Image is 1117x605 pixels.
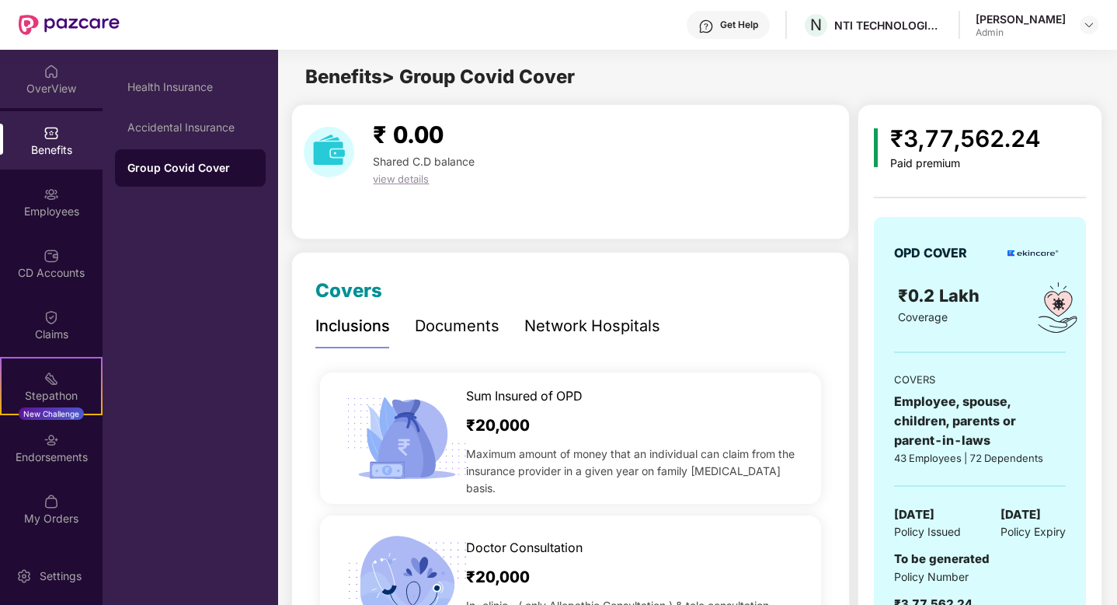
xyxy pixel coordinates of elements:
span: Doctor Consultation [466,538,583,558]
div: 43 Employees | 72 Dependents [894,450,1065,466]
img: svg+xml;base64,PHN2ZyBpZD0iQ0RfQWNjb3VudHMiIGRhdGEtbmFtZT0iQ0QgQWNjb3VudHMiIHhtbG5zPSJodHRwOi8vd3... [43,248,59,264]
span: To be generated [894,551,990,566]
div: ₹3,77,562.24 [890,121,1040,157]
img: svg+xml;base64,PHN2ZyBpZD0iQ2xhaW0iIHhtbG5zPSJodHRwOi8vd3d3LnczLm9yZy8yMDAwL3N2ZyIgd2lkdGg9IjIwIi... [43,309,59,325]
div: Health Insurance [127,81,253,93]
img: icon [341,372,472,504]
span: [DATE] [894,505,934,524]
img: svg+xml;base64,PHN2ZyBpZD0iRW5kb3JzZW1lbnRzIiB4bWxucz0iaHR0cDovL3d3dy53My5vcmcvMjAwMC9zdmciIHdpZH... [43,432,59,448]
div: Group Covid Cover [127,160,253,176]
span: Policy Issued [894,523,961,540]
span: ₹20,000 [466,414,530,438]
img: svg+xml;base64,PHN2ZyB4bWxucz0iaHR0cDovL3d3dy53My5vcmcvMjAwMC9zdmciIHdpZHRoPSIyMSIgaGVpZ2h0PSIyMC... [43,371,59,386]
div: Covers [315,276,382,306]
img: New Pazcare Logo [19,15,120,35]
div: Network Hospitals [524,314,660,338]
span: Sum Insured of OPD [466,386,583,406]
div: Settings [35,568,86,584]
img: svg+xml;base64,PHN2ZyBpZD0iRHJvcGRvd24tMzJ4MzIiIHhtbG5zPSJodHRwOi8vd3d3LnczLm9yZy8yMDAwL3N2ZyIgd2... [1083,19,1095,31]
span: Policy Expiry [1000,523,1066,540]
div: New Challenge [19,407,84,420]
div: COVERS [894,372,1065,387]
img: policyIcon [1032,282,1083,333]
div: Inclusions [315,314,390,338]
div: Accidental Insurance [127,121,253,134]
div: Admin [976,26,1066,39]
span: Maximum amount of money that an individual can claim from the insurance provider in a given year ... [466,446,800,497]
img: svg+xml;base64,PHN2ZyBpZD0iSGVscC0zMngzMiIgeG1sbnM9Imh0dHA6Ly93d3cudzMub3JnLzIwMDAvc3ZnIiB3aWR0aD... [698,19,714,34]
div: OPD COVER [894,243,967,263]
span: Benefits > Group Covid Cover [305,65,575,88]
span: Coverage [898,310,948,323]
span: view details [373,173,429,185]
img: svg+xml;base64,PHN2ZyBpZD0iQmVuZWZpdHMiIHhtbG5zPSJodHRwOi8vd3d3LnczLm9yZy8yMDAwL3N2ZyIgd2lkdGg9Ij... [43,125,59,141]
img: svg+xml;base64,PHN2ZyBpZD0iRW1wbG95ZWVzIiB4bWxucz0iaHR0cDovL3d3dy53My5vcmcvMjAwMC9zdmciIHdpZHRoPS... [43,187,59,202]
span: ₹0.2 Lakh [898,285,984,306]
img: svg+xml;base64,PHN2ZyBpZD0iTXlfT3JkZXJzIiBkYXRhLW5hbWU9Ik15IE9yZGVycyIgeG1sbnM9Imh0dHA6Ly93d3cudz... [43,494,59,509]
img: svg+xml;base64,PHN2ZyBpZD0iU2V0dGluZy0yMHgyMCIgeG1sbnM9Imh0dHA6Ly93d3cudzMub3JnLzIwMDAvc3ZnIiB3aW... [16,568,32,584]
img: insurerLogo [1004,249,1060,257]
div: Employee, spouse, children, parents or parent-in-laws [894,392,1065,450]
img: svg+xml;base64,PHN2ZyBpZD0iSG9tZSIgeG1sbnM9Imh0dHA6Ly93d3cudzMub3JnLzIwMDAvc3ZnIiB3aWR0aD0iMjAiIG... [43,64,59,79]
div: [PERSON_NAME] [976,12,1066,26]
div: Documents [415,314,499,338]
span: ₹20,000 [466,565,530,589]
span: N [810,16,822,34]
img: download [304,127,354,177]
span: Policy Number [894,570,969,583]
div: Stepathon [2,388,101,404]
div: Get Help [720,19,758,31]
span: ₹ 0.00 [373,121,444,149]
img: icon [874,128,878,167]
span: Shared C.D balance [373,155,475,168]
div: Paid premium [890,157,1040,170]
div: NTI TECHNOLOGIES PRIVATE LIMITED [834,18,943,33]
span: [DATE] [1000,505,1041,524]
